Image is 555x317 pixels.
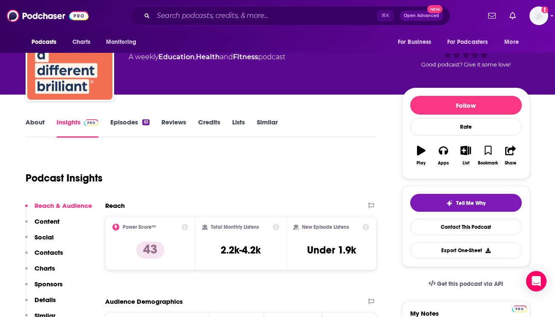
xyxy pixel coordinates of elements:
[526,271,546,291] div: Open Intercom Messenger
[105,202,125,210] h2: Reach
[25,217,60,233] button: Content
[478,161,498,166] div: Bookmark
[196,53,220,61] a: Health
[198,118,220,138] a: Credits
[142,119,149,125] div: 61
[541,6,548,13] svg: Add a profile image
[257,118,278,138] a: Similar
[25,296,56,311] button: Details
[7,8,89,24] img: Podchaser - Follow, Share and Rate Podcasts
[25,202,92,217] button: Reach & Audience
[26,34,68,50] button: open menu
[26,118,45,138] a: About
[529,6,548,25] img: User Profile
[232,118,245,138] a: Lists
[442,34,500,50] button: open menu
[447,36,488,48] span: For Podcasters
[404,14,439,18] span: Open Advanced
[499,140,521,171] button: Share
[463,161,469,166] div: List
[136,242,164,259] p: 43
[220,53,233,61] span: and
[512,304,527,312] a: Pro website
[504,36,519,48] span: More
[485,9,499,23] a: Show notifications dropdown
[422,274,510,294] a: Get this podcast via API
[392,34,442,50] button: open menu
[307,244,356,256] h3: Under 1.9k
[25,264,55,280] button: Charts
[25,233,54,249] button: Social
[130,6,450,26] div: Search podcasts, credits, & more...
[25,280,63,296] button: Sponsors
[161,118,186,138] a: Reviews
[410,96,522,115] button: Follow
[432,140,454,171] button: Apps
[195,53,196,61] span: ,
[529,6,548,25] span: Logged in as camsdkc
[417,161,426,166] div: Play
[446,200,453,207] img: tell me why sparkle
[57,118,99,138] a: InsightsPodchaser Pro
[410,242,522,259] button: Export One-Sheet
[25,248,63,264] button: Contacts
[438,161,449,166] div: Apps
[158,53,195,61] a: Education
[529,6,548,25] button: Show profile menu
[498,34,529,50] button: open menu
[398,36,431,48] span: For Business
[377,10,393,21] span: ⌘ K
[110,118,149,138] a: Episodes61
[211,224,259,230] h2: Total Monthly Listens
[67,34,96,50] a: Charts
[35,280,63,288] p: Sponsors
[153,9,377,23] input: Search podcasts, credits, & more...
[26,172,103,184] h1: Podcast Insights
[35,202,92,210] p: Reach & Audience
[123,224,156,230] h2: Power Score™
[410,140,432,171] button: Play
[512,305,527,312] img: Podchaser Pro
[233,53,258,61] a: Fitness
[27,14,112,100] img: A Different Brilliant
[454,140,477,171] button: List
[129,52,285,62] div: A weekly podcast
[35,264,55,272] p: Charts
[221,244,261,256] h3: 2.2k-4.2k
[32,36,57,48] span: Podcasts
[100,34,147,50] button: open menu
[84,119,99,126] img: Podchaser Pro
[427,5,443,13] span: New
[505,161,516,166] div: Share
[35,217,60,225] p: Content
[410,219,522,235] a: Contact This Podcast
[421,61,511,68] span: Good podcast? Give it some love!
[105,297,183,305] h2: Audience Demographics
[477,140,499,171] button: Bookmark
[400,11,443,21] button: Open AdvancedNew
[410,194,522,212] button: tell me why sparkleTell Me Why
[35,233,54,241] p: Social
[302,224,349,230] h2: New Episode Listens
[72,36,91,48] span: Charts
[506,9,519,23] a: Show notifications dropdown
[410,118,522,135] div: Rate
[106,36,136,48] span: Monitoring
[35,248,63,256] p: Contacts
[456,200,486,207] span: Tell Me Why
[437,280,503,288] span: Get this podcast via API
[35,296,56,304] p: Details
